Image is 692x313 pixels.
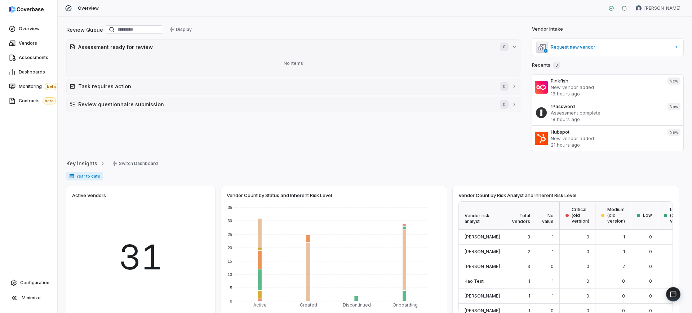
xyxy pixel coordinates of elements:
a: Request new vendor [532,39,683,56]
button: Hailey Nicholson avatar[PERSON_NAME] [631,3,685,14]
span: Critical (old version) [572,207,589,224]
span: Overview [19,26,40,32]
button: Review questionnaire submission0 [67,97,520,112]
text: 15 [228,259,232,263]
span: New [667,103,680,110]
span: Medium (old version) [607,207,625,224]
text: 5 [230,286,232,290]
span: 0 [500,100,509,109]
text: 30 [228,219,232,223]
a: Dashboards [1,66,56,79]
a: Monitoringbeta [1,80,56,93]
h2: Recents [532,62,560,69]
h2: Assessment ready for review [78,43,493,51]
img: Hailey Nicholson avatar [636,5,642,11]
img: logo-D7KZi-bG.svg [9,6,44,13]
span: 0 [649,293,652,299]
button: Switch Dashboard [108,158,162,169]
span: 31 [119,231,163,283]
span: Configuration [20,280,49,286]
p: New vendor added [551,135,662,142]
span: Vendors [19,40,37,46]
span: Active Vendors [72,192,106,198]
span: 0 [586,264,589,269]
span: 1 [552,234,554,240]
span: Contracts [19,97,56,104]
span: Low [643,213,652,218]
text: 25 [228,232,232,237]
span: 0 [649,249,652,254]
span: 0 [500,43,509,51]
span: 0 [649,234,652,240]
button: Key Insights [64,156,107,171]
text: 10 [228,272,232,277]
span: Request new vendor [551,44,671,50]
span: 1 [552,293,554,299]
span: Overview [78,5,99,11]
text: 20 [228,246,232,250]
span: Monitoring [19,83,58,90]
span: 1 [623,249,625,254]
span: 0 [586,234,589,240]
h3: Pinkfish [551,77,662,84]
span: 1 [528,293,530,299]
span: 0 [586,278,589,284]
span: 1 [528,278,530,284]
span: beta [45,83,58,90]
span: [PERSON_NAME] [465,249,500,254]
span: 0 [586,293,589,299]
a: 1PasswordAssessment complete18 hours agoNew [532,100,683,125]
svg: Date range for report [69,174,74,179]
span: 0 [551,264,554,269]
span: New [667,77,680,85]
span: 0 [622,293,625,299]
span: New [667,129,680,136]
span: 2 [622,264,625,269]
span: Key Insights [66,160,97,167]
span: Dashboards [19,69,45,75]
p: 16 hours ago [551,90,662,97]
span: Vendor Count by Risk Analyst and Inherent Risk Level [458,192,576,198]
span: 0 [500,82,509,91]
a: Vendors [1,37,56,50]
a: Configuration [3,276,54,289]
a: HubspotNew vendor added21 hours agoNew [532,125,683,151]
span: Year to date [66,172,103,180]
span: 0 [649,264,652,269]
span: 1 [552,249,554,254]
span: Minimize [22,295,41,301]
h2: Review questionnaire submission [78,100,493,108]
span: [PERSON_NAME] [465,264,500,269]
span: Assessments [19,55,48,61]
span: 0 [622,278,625,284]
h2: Review Queue [66,26,103,33]
span: [PERSON_NAME] [465,234,500,240]
span: 2 [528,249,530,254]
span: 0 [586,249,589,254]
h3: 1Password [551,103,662,109]
p: 21 hours ago [551,142,662,148]
p: New vendor added [551,84,662,90]
h3: Hubspot [551,129,662,135]
p: 18 hours ago [551,116,662,122]
div: Vendor risk analyst [459,202,506,230]
span: Low (old version) [670,207,688,224]
div: No items [70,54,517,73]
a: Assessments [1,51,56,64]
span: 3 [527,234,530,240]
button: Assessment ready for review0 [67,40,520,54]
span: 3 [527,264,530,269]
button: Task requires action0 [67,79,520,94]
a: Key Insights [66,156,105,171]
span: 3 [553,62,560,69]
span: [PERSON_NAME] [465,293,500,299]
button: Display [165,24,196,35]
span: beta [43,97,56,104]
span: 0 [649,278,652,284]
span: Kao Test [465,278,484,284]
a: Contractsbeta [1,94,56,107]
a: PinkfishNew vendor added16 hours agoNew [532,75,683,100]
text: 35 [228,205,232,210]
button: Minimize [3,291,54,305]
h2: Task requires action [78,82,493,90]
